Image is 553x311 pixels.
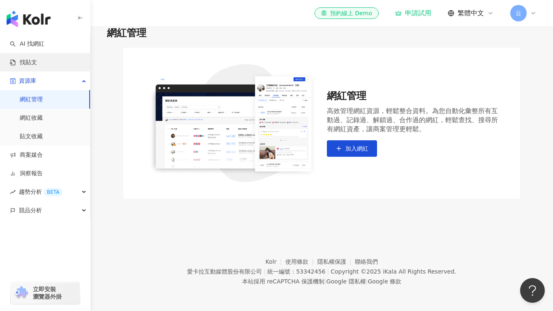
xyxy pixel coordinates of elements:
a: 聯絡我們 [355,258,378,265]
span: 趨勢分析 [19,183,62,201]
div: 高效管理網紅資源，輕鬆整合資料。為您自動化彙整所有互動過、記錄過、解鎖過、合作過的網紅，輕鬆查找、搜尋所有網紅資產，讓商案管理更輕鬆。 [327,107,504,134]
span: 繁體中文 [458,9,484,18]
span: 資源庫 [19,72,36,90]
a: 使用條款 [285,258,317,265]
a: 貼文收藏 [20,132,43,141]
a: 找貼文 [10,58,37,67]
span: 本站採用 reCAPTCHA 保護機制 [242,276,401,286]
a: 預約線上 Demo [315,7,379,19]
span: 競品分析 [19,201,42,220]
span: 云 [516,9,521,18]
div: 預約線上 Demo [321,9,372,17]
img: chrome extension [13,286,29,299]
div: BETA [44,188,62,196]
div: 網紅管理 [327,89,504,103]
img: 網紅管理 [140,64,317,182]
img: logo [7,11,51,27]
span: | [327,268,329,275]
a: 網紅管理 [20,95,43,104]
a: 隱私權保護 [317,258,355,265]
div: 愛卡拉互動媒體股份有限公司 [187,268,262,275]
span: 立即安裝 瀏覽器外掛 [33,285,62,300]
span: 加入網紅 [345,145,368,152]
a: 商案媒合 [10,151,43,159]
span: | [264,268,266,275]
a: 申請試用 [395,9,431,17]
div: 統一編號：53342456 [267,268,325,275]
span: | [366,278,368,285]
a: 網紅收藏 [20,114,43,122]
a: 洞察報告 [10,169,43,178]
button: 加入網紅 [327,140,377,157]
a: iKala [383,268,397,275]
a: Google 隱私權 [326,278,366,285]
a: Kolr [266,258,285,265]
a: Google 條款 [368,278,401,285]
a: chrome extension立即安裝 瀏覽器外掛 [11,282,80,304]
a: searchAI 找網紅 [10,40,44,48]
iframe: Help Scout Beacon - Open [520,278,545,303]
span: 網紅管理 [107,26,146,40]
div: Copyright © 2025 All Rights Reserved. [331,268,456,275]
span: | [324,278,326,285]
span: rise [10,189,16,195]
